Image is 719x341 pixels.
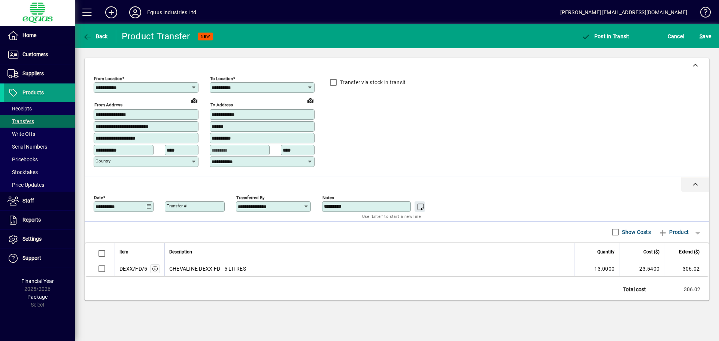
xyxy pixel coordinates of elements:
span: Post In Transit [581,33,629,39]
mat-label: From location [94,76,122,81]
a: Transfers [4,115,75,128]
label: Transfer via stock in transit [339,79,406,86]
label: Show Costs [621,228,651,236]
span: Receipts [7,106,32,112]
span: Quantity [597,248,615,256]
mat-hint: Use 'Enter' to start a new line [362,212,421,220]
mat-label: Transferred by [236,195,264,200]
mat-label: Transfer # [167,203,186,208]
span: Transfers [7,118,34,124]
div: Product Transfer [122,30,190,42]
button: Cancel [666,30,686,43]
span: Cost ($) [643,248,659,256]
mat-label: To location [210,76,233,81]
span: CHEVALINE DEXX FD - 5 LITRES [169,265,246,273]
span: ave [700,30,711,42]
span: Reports [22,217,41,223]
mat-label: Date [94,195,103,200]
a: Knowledge Base [695,1,710,26]
button: Save [698,30,713,43]
td: Total cost [619,285,664,294]
span: Financial Year [21,278,54,284]
span: Back [83,33,108,39]
button: Profile [123,6,147,19]
td: 306.02 [664,261,709,276]
a: Staff [4,192,75,210]
span: Product [658,226,689,238]
div: [PERSON_NAME] [EMAIL_ADDRESS][DOMAIN_NAME] [560,6,687,18]
span: Serial Numbers [7,144,47,150]
a: Suppliers [4,64,75,83]
a: Customers [4,45,75,64]
a: Settings [4,230,75,249]
span: Customers [22,51,48,57]
app-page-header-button: Back [75,30,116,43]
a: Home [4,26,75,45]
span: Suppliers [22,70,44,76]
a: Write Offs [4,128,75,140]
span: Description [169,248,192,256]
button: Post In Transit [579,30,631,43]
td: 13.0000 [574,261,619,276]
a: Stocktakes [4,166,75,179]
div: Equus Industries Ltd [147,6,197,18]
a: View on map [188,94,200,106]
a: Price Updates [4,179,75,191]
button: Product [655,225,692,239]
td: 23.5400 [619,261,664,276]
span: Settings [22,236,42,242]
span: NEW [201,34,210,39]
span: S [700,33,703,39]
span: Item [119,248,128,256]
a: Pricebooks [4,153,75,166]
a: Support [4,249,75,268]
span: Stocktakes [7,169,38,175]
span: Pricebooks [7,156,38,162]
span: Staff [22,198,34,204]
span: Price Updates [7,182,44,188]
mat-label: Country [95,158,110,164]
span: Extend ($) [679,248,700,256]
span: Home [22,32,36,38]
a: Serial Numbers [4,140,75,153]
button: Add [99,6,123,19]
a: Reports [4,211,75,229]
mat-label: Notes [322,195,334,200]
a: Receipts [4,102,75,115]
span: Products [22,89,44,95]
button: Back [81,30,110,43]
td: 306.02 [664,285,709,294]
span: Cancel [668,30,684,42]
a: View on map [304,94,316,106]
span: Support [22,255,41,261]
div: DEXX/FD/5 [119,265,147,273]
span: Write Offs [7,131,35,137]
span: Package [27,294,48,300]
